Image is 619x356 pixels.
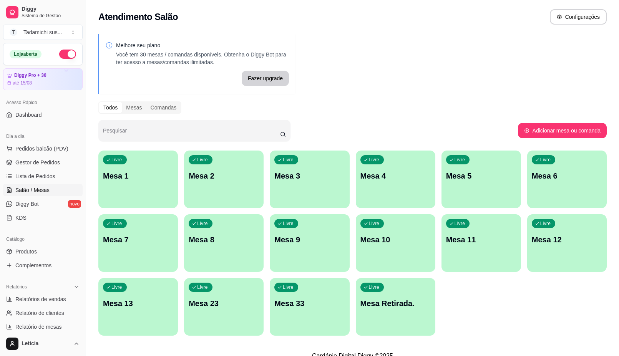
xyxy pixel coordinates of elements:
[455,157,465,163] p: Livre
[527,214,607,272] button: LivreMesa 12
[197,157,208,163] p: Livre
[184,214,264,272] button: LivreMesa 8
[10,50,41,58] div: Loja aberta
[3,25,83,40] button: Select a team
[116,51,289,66] p: Você tem 30 mesas / comandas disponíveis. Obtenha o Diggy Bot para ter acesso a mesas/comandas il...
[15,248,37,255] span: Produtos
[189,234,259,245] p: Mesa 8
[23,28,62,36] div: Tadamichi sus ...
[98,214,178,272] button: LivreMesa 7
[98,11,178,23] h2: Atendimento Salão
[15,295,66,303] span: Relatórios de vendas
[15,111,42,119] span: Dashboard
[3,184,83,196] a: Salão / Mesas
[6,284,27,290] span: Relatórios
[441,214,521,272] button: LivreMesa 11
[283,284,294,290] p: Livre
[274,171,345,181] p: Mesa 3
[446,234,516,245] p: Mesa 11
[15,309,64,317] span: Relatório de clientes
[15,172,55,180] span: Lista de Pedidos
[274,298,345,309] p: Mesa 33
[3,68,83,90] a: Diggy Pro + 30até 15/08
[3,96,83,109] div: Acesso Rápido
[369,220,380,227] p: Livre
[3,3,83,22] a: DiggySistema de Gestão
[283,220,294,227] p: Livre
[356,214,435,272] button: LivreMesa 10
[184,151,264,208] button: LivreMesa 2
[189,171,259,181] p: Mesa 2
[3,259,83,272] a: Complementos
[197,284,208,290] p: Livre
[270,214,349,272] button: LivreMesa 9
[10,28,17,36] span: T
[3,170,83,182] a: Lista de Pedidos
[103,171,173,181] p: Mesa 1
[111,284,122,290] p: Livre
[15,200,39,208] span: Diggy Bot
[122,102,146,113] div: Mesas
[3,307,83,319] a: Relatório de clientes
[3,321,83,333] a: Relatório de mesas
[98,151,178,208] button: LivreMesa 1
[22,13,80,19] span: Sistema de Gestão
[3,293,83,305] a: Relatórios de vendas
[360,171,431,181] p: Mesa 4
[15,214,27,222] span: KDS
[197,220,208,227] p: Livre
[540,157,551,163] p: Livre
[59,50,76,59] button: Alterar Status
[356,278,435,336] button: LivreMesa Retirada.
[3,109,83,121] a: Dashboard
[22,340,70,347] span: Leticia
[3,156,83,169] a: Gestor de Pedidos
[360,298,431,309] p: Mesa Retirada.
[550,9,607,25] button: Configurações
[274,234,345,245] p: Mesa 9
[283,157,294,163] p: Livre
[3,142,83,155] button: Pedidos balcão (PDV)
[441,151,521,208] button: LivreMesa 5
[13,80,32,86] article: até 15/08
[455,220,465,227] p: Livre
[111,220,122,227] p: Livre
[14,73,46,78] article: Diggy Pro + 30
[3,233,83,245] div: Catálogo
[184,278,264,336] button: LivreMesa 23
[527,151,607,208] button: LivreMesa 6
[15,323,62,331] span: Relatório de mesas
[146,102,181,113] div: Comandas
[15,186,50,194] span: Salão / Mesas
[270,151,349,208] button: LivreMesa 3
[116,41,289,49] p: Melhore seu plano
[532,171,602,181] p: Mesa 6
[103,130,280,137] input: Pesquisar
[3,130,83,142] div: Dia a dia
[369,157,380,163] p: Livre
[98,278,178,336] button: LivreMesa 13
[360,234,431,245] p: Mesa 10
[540,220,551,227] p: Livre
[15,262,51,269] span: Complementos
[111,157,122,163] p: Livre
[15,159,60,166] span: Gestor de Pedidos
[189,298,259,309] p: Mesa 23
[446,171,516,181] p: Mesa 5
[22,6,80,13] span: Diggy
[15,145,68,152] span: Pedidos balcão (PDV)
[103,234,173,245] p: Mesa 7
[369,284,380,290] p: Livre
[242,71,289,86] button: Fazer upgrade
[356,151,435,208] button: LivreMesa 4
[3,212,83,224] a: KDS
[99,102,122,113] div: Todos
[3,334,83,353] button: Leticia
[3,198,83,210] a: Diggy Botnovo
[532,234,602,245] p: Mesa 12
[103,298,173,309] p: Mesa 13
[270,278,349,336] button: LivreMesa 33
[518,123,607,138] button: Adicionar mesa ou comanda
[3,245,83,258] a: Produtos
